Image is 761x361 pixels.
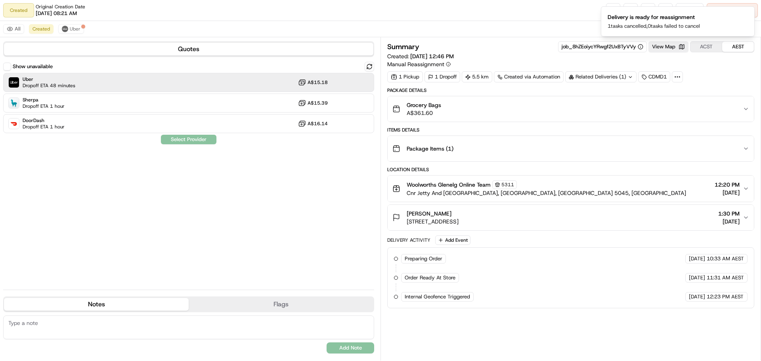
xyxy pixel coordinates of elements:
[689,274,705,281] span: [DATE]
[23,97,65,103] span: Sherpa
[388,176,754,202] button: Woolworths Glenelg Online Team5311Cnr Jetty And [GEOGRAPHIC_DATA], [GEOGRAPHIC_DATA], [GEOGRAPHIC...
[608,13,700,21] div: Delivery is ready for reassignment
[298,120,328,128] button: A$16.14
[608,23,700,30] p: 1 tasks cancelled, 0 tasks failed to cancel
[4,298,189,311] button: Notes
[424,71,460,82] div: 1 Dropoff
[189,298,373,311] button: Flags
[36,10,77,17] span: [DATE] 08:21 AM
[23,117,65,124] span: DoorDash
[16,115,61,123] span: Knowledge Base
[8,116,14,122] div: 📗
[67,116,73,122] div: 💻
[387,43,419,50] h3: Summary
[387,60,451,68] button: Manual Reassignment
[3,24,24,34] button: All
[501,181,514,188] span: 5311
[638,71,670,82] div: CDMD1
[13,63,53,70] label: Show unavailable
[4,43,373,55] button: Quotes
[135,78,144,88] button: Start new chat
[27,84,100,90] div: We're available if you need us!
[27,76,130,84] div: Start new chat
[715,181,740,189] span: 12:20 PM
[387,237,430,243] div: Delivery Activity
[58,24,84,34] button: Uber
[70,26,80,32] span: Uber
[689,255,705,262] span: [DATE]
[407,145,453,153] span: Package Items ( 1 )
[707,274,744,281] span: 11:31 AM AEST
[387,87,754,94] div: Package Details
[405,293,470,300] span: Internal Geofence Triggered
[387,52,454,60] span: Created:
[298,99,328,107] button: A$15.39
[407,210,451,218] span: [PERSON_NAME]
[494,71,564,82] a: Created via Automation
[388,136,754,161] button: Package Items (1)
[21,51,143,59] input: Got a question? Start typing here...
[387,60,444,68] span: Manual Reassignment
[407,218,459,225] span: [STREET_ADDRESS]
[387,127,754,133] div: Items Details
[9,118,19,129] img: DoorDash
[707,293,744,300] span: 12:23 PM AEST
[23,82,75,89] span: Dropoff ETA 48 minutes
[388,96,754,122] button: Grocery BagsA$361.60
[405,255,442,262] span: Preparing Order
[23,76,75,82] span: Uber
[8,32,144,44] p: Welcome 👋
[435,235,470,245] button: Add Event
[308,120,328,127] span: A$16.14
[23,103,65,109] span: Dropoff ETA 1 hour
[33,26,50,32] span: Created
[407,181,491,189] span: Woolworths Glenelg Online Team
[23,124,65,130] span: Dropoff ETA 1 hour
[648,41,688,52] button: View Map
[56,134,96,140] a: Powered byPylon
[308,100,328,106] span: A$15.39
[718,218,740,225] span: [DATE]
[5,112,64,126] a: 📗Knowledge Base
[9,77,19,88] img: Uber
[388,205,754,230] button: [PERSON_NAME][STREET_ADDRESS]1:30 PM[DATE]
[722,42,754,52] button: AEST
[36,4,85,10] span: Original Creation Date
[62,26,68,32] img: uber-new-logo.jpeg
[387,166,754,173] div: Location Details
[405,274,455,281] span: Order Ready At Store
[387,71,423,82] div: 1 Pickup
[308,79,328,86] span: A$15.18
[8,76,22,90] img: 1736555255976-a54dd68f-1ca7-489b-9aae-adbdc363a1c4
[64,112,130,126] a: 💻API Documentation
[298,78,328,86] button: A$15.18
[9,98,19,108] img: Sherpa
[707,255,744,262] span: 10:33 AM AEST
[565,71,637,82] div: Related Deliveries (1)
[407,109,441,117] span: A$361.60
[562,43,643,50] button: job_8hZEoiycYRwgf2UxBTyVVy
[29,24,54,34] button: Created
[407,101,441,109] span: Grocery Bags
[410,53,454,60] span: [DATE] 12:46 PM
[715,189,740,197] span: [DATE]
[718,210,740,218] span: 1:30 PM
[75,115,127,123] span: API Documentation
[79,134,96,140] span: Pylon
[690,42,722,52] button: ACST
[8,8,24,24] img: Nash
[407,189,686,197] span: Cnr Jetty And [GEOGRAPHIC_DATA], [GEOGRAPHIC_DATA], [GEOGRAPHIC_DATA] 5045, [GEOGRAPHIC_DATA]
[462,71,492,82] div: 5.5 km
[689,293,705,300] span: [DATE]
